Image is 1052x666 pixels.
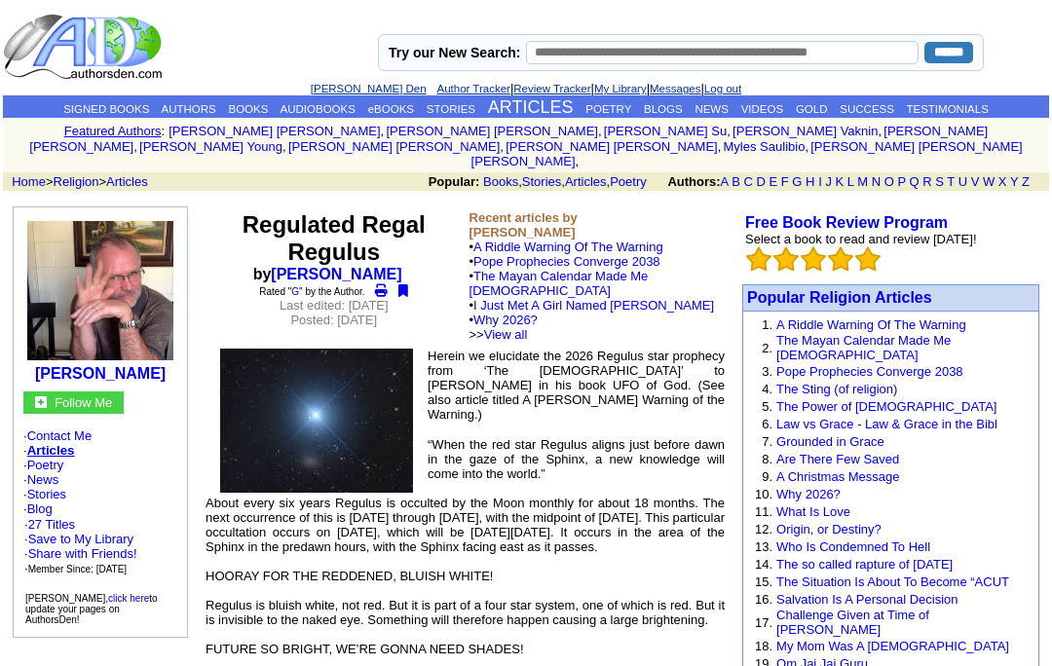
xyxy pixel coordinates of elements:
a: Articles [27,443,75,458]
a: I [818,174,822,189]
a: [PERSON_NAME] [PERSON_NAME] [288,139,500,154]
a: D [756,174,765,189]
a: Z [1022,174,1030,189]
font: , , , , , , , , , , [29,124,1022,168]
font: Regulated Regal Regulus [243,211,426,265]
font: 2. [762,341,772,355]
font: i [504,142,506,153]
a: Q [909,174,919,189]
font: Rated " " by the Author. [259,286,364,297]
a: Featured Authors [64,124,162,138]
a: Books [483,174,518,189]
a: click here [108,593,149,604]
a: Who Is Condemned To Hell [776,539,930,554]
font: i [137,142,139,153]
font: 15. [755,574,772,589]
font: Follow Me [55,395,112,410]
a: V [971,174,980,189]
a: Home [12,174,46,189]
b: [PERSON_NAME] [35,365,166,382]
a: M [857,174,868,189]
font: Last edited: [DATE] Posted: [DATE] [280,298,389,327]
a: Review Tracker [513,83,590,94]
a: Y [1010,174,1018,189]
a: BOOKS [229,103,269,115]
a: The Situation Is About To Become “ACUT [776,574,1009,589]
a: 27 Titles [28,517,75,532]
a: GOLD [796,103,828,115]
font: 16. [755,592,772,607]
a: Blog [27,501,53,516]
a: STORIES [427,103,475,115]
a: The Power of [DEMOGRAPHIC_DATA] [776,399,996,414]
font: · [24,517,137,575]
a: B [732,174,740,189]
a: N [872,174,881,189]
a: Contact Me [27,428,92,443]
a: Articles [565,174,607,189]
a: G [291,286,299,297]
a: A Riddle Warning Of The Warning [776,317,966,332]
a: POETRY [585,103,631,115]
b: Recent articles by [PERSON_NAME] [470,210,578,240]
img: bigemptystars.png [828,246,853,272]
a: E [769,174,777,189]
a: My Mom Was A [DEMOGRAPHIC_DATA] [776,639,1009,653]
a: Pope Prophecies Converge 2038 [776,364,963,379]
a: A [721,174,729,189]
font: 3. [762,364,772,379]
img: gc.jpg [35,396,47,408]
a: R [922,174,931,189]
a: SUCCESS [840,103,894,115]
img: 211017.jpeg [27,221,173,360]
font: 5. [762,399,772,414]
a: Law vs Grace - Law & Grace in the Bibl [776,417,997,431]
a: S [935,174,944,189]
a: [PERSON_NAME] Su [604,124,727,138]
a: H [806,174,814,189]
b: by [253,266,415,282]
a: ARTICLES [488,97,574,117]
font: • [470,240,715,342]
a: K [836,174,845,189]
font: Herein we elucidate the 2026 Regulus star prophecy from ‘The [DEMOGRAPHIC_DATA]’ to [PERSON_NAME]... [428,349,725,422]
font: Member Since: [DATE] [28,564,128,574]
a: Save to My Library [28,532,133,546]
font: , , , [429,174,1047,189]
a: Free Book Review Program [745,214,948,231]
font: · · · [24,532,137,575]
a: eBOOKS [368,103,414,115]
a: Why 2026? [776,487,841,501]
a: Salvation Is A Personal Decision [776,592,958,607]
a: The so called rapture of [DATE] [776,557,953,572]
font: i [579,157,581,167]
font: > > [5,174,148,189]
a: [PERSON_NAME] Young [139,139,282,154]
a: X [998,174,1007,189]
font: 14. [755,557,772,572]
a: NEWS [695,103,729,115]
a: BLOGS [644,103,683,115]
font: 13. [755,539,772,554]
font: 10. [755,487,772,501]
a: What Is Love [776,504,850,519]
a: Messages [650,83,700,94]
font: 7. [762,434,772,449]
font: i [602,127,604,137]
a: Are There Few Saved [776,452,899,466]
font: 4. [762,382,772,396]
a: The Sting (of religion) [776,382,897,396]
a: [PERSON_NAME] [PERSON_NAME] [386,124,597,138]
font: | | | | [311,81,741,95]
img: logo_ad.gif [3,13,167,81]
font: 17. [755,615,772,630]
a: Share with Friends! [28,546,137,561]
font: 18. [755,639,772,653]
img: bigemptystars.png [746,246,771,272]
b: Authors: [667,174,720,189]
b: Popular: [429,174,480,189]
a: Religion [54,174,99,189]
a: The Mayan Calendar Made Me [DEMOGRAPHIC_DATA] [470,269,649,298]
a: U [958,174,967,189]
